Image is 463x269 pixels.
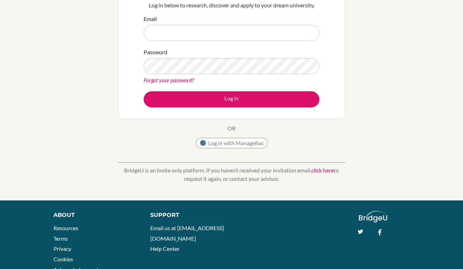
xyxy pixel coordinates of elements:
p: Log in below to research, discover and apply to your dream university. [144,1,319,9]
button: Log in with ManageBac [196,138,268,148]
a: Help Center [150,245,180,252]
a: click here [311,167,334,174]
a: Email us at [EMAIL_ADDRESS][DOMAIN_NAME] [150,225,224,242]
a: Terms [53,235,68,242]
a: Privacy [53,245,71,252]
div: About [53,211,135,219]
p: BridgeU is an invite only platform. If you haven’t received your invitation email, to request it ... [118,166,345,183]
p: OR [227,124,236,133]
label: Password [144,48,167,56]
div: Support [150,211,225,219]
label: Email [144,15,157,23]
button: Log in [144,91,319,107]
a: Forgot your password? [144,77,194,83]
img: logo_white@2x-f4f0deed5e89b7ecb1c2cc34c3e3d731f90f0f143d5ea2071677605dd97b5244.png [359,211,387,222]
a: Resources [53,225,78,231]
a: Cookies [53,256,73,262]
